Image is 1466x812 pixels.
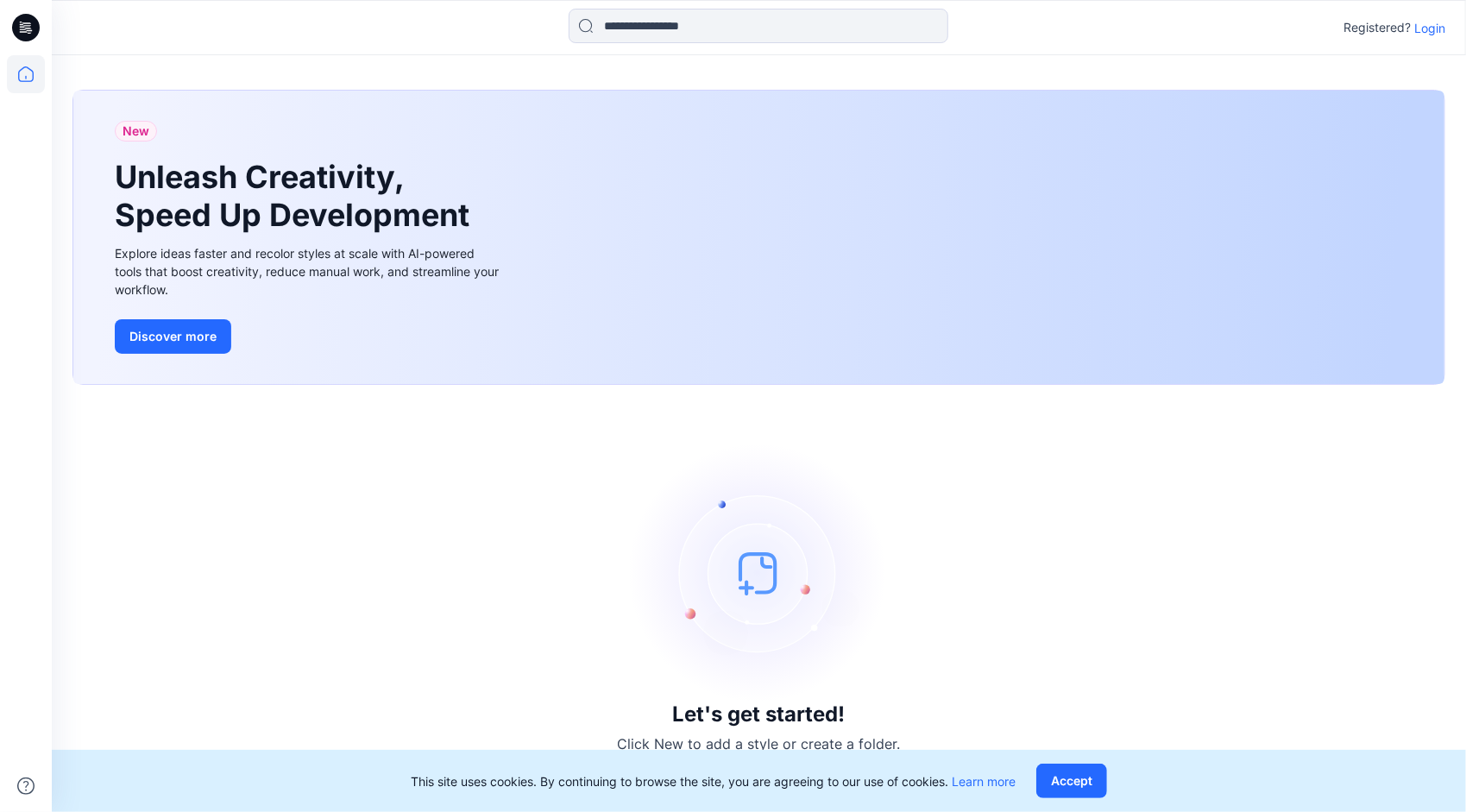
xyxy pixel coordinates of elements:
p: Click New to add a style or create a folder. [618,733,901,754]
p: Registered? [1343,17,1411,38]
a: Discover more [115,319,503,354]
button: Accept [1036,764,1107,798]
span: New [123,121,149,142]
button: Discover more [115,319,231,354]
a: Learn more [952,774,1016,789]
h3: Let's get started! [673,702,846,727]
p: This site uses cookies. By continuing to browse the site, you are agreeing to our use of cookies. [411,772,1016,790]
img: empty-state-image.svg [630,444,889,702]
h1: Unleash Creativity, Speed Up Development [115,159,477,233]
p: Login [1414,19,1445,37]
div: Explore ideas faster and recolor styles at scale with AI-powered tools that boost creativity, red... [115,244,503,299]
